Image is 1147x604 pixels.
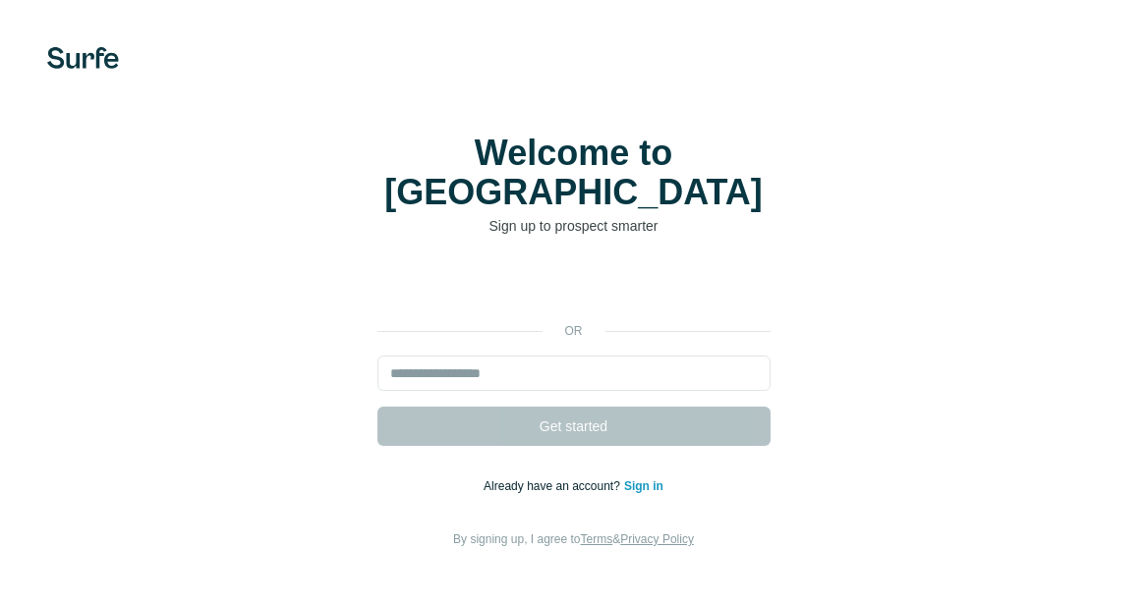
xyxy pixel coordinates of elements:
a: Terms [581,532,613,546]
span: Already have an account? [484,479,624,493]
h1: Welcome to [GEOGRAPHIC_DATA] [377,134,771,212]
span: By signing up, I agree to & [453,532,694,546]
img: Surfe's logo [47,47,119,69]
p: Sign up to prospect smarter [377,216,771,236]
a: Sign in [624,479,663,493]
a: Privacy Policy [620,532,694,546]
iframe: Bouton "Se connecter avec Google" [368,265,780,308]
p: or [543,322,605,340]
